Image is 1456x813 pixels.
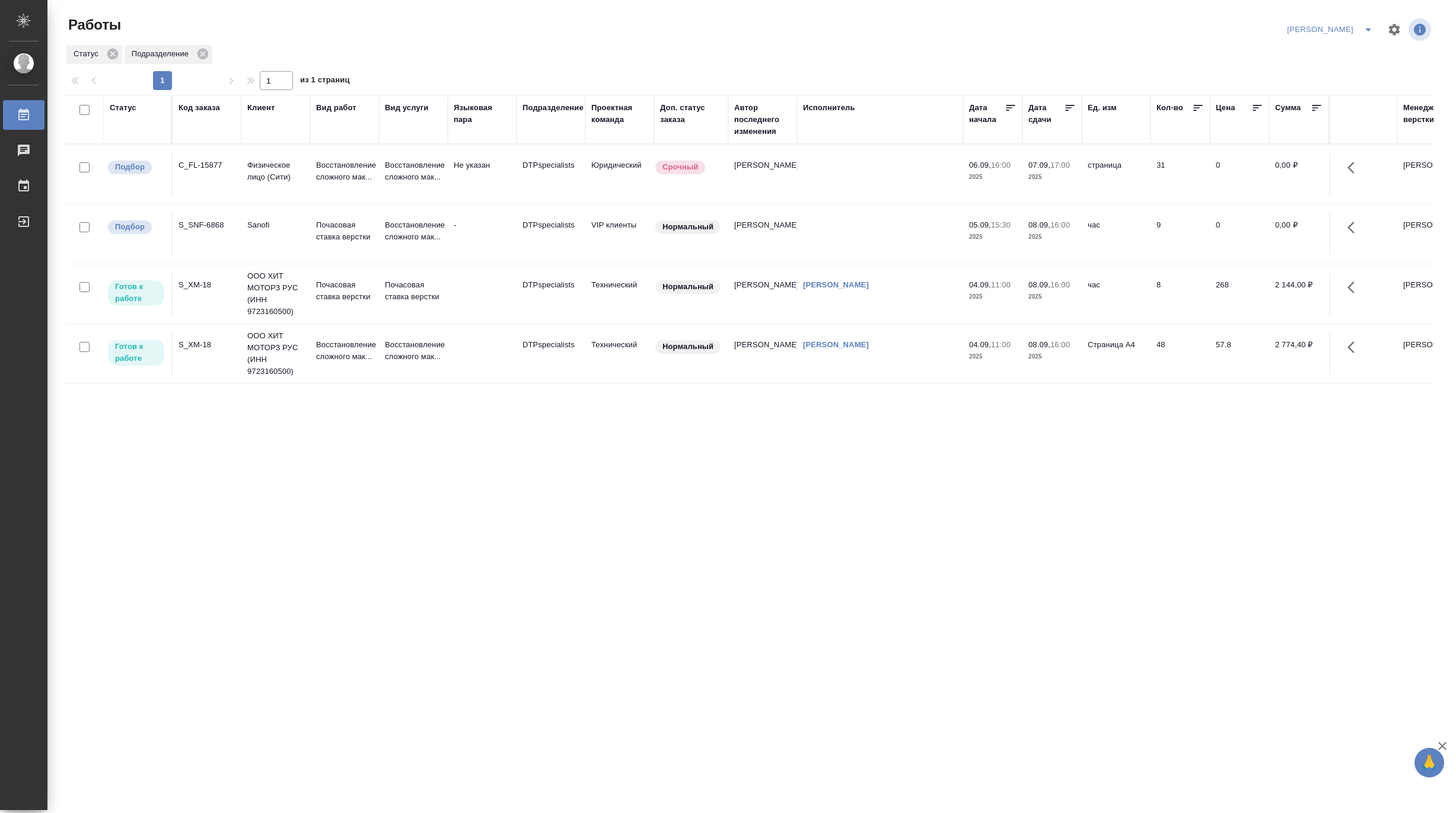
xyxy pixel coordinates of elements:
div: Код заказа [179,102,220,114]
a: [PERSON_NAME] [803,340,869,349]
div: S_XM-18 [179,279,235,291]
p: 2025 [969,351,1017,363]
p: 17:00 [1050,161,1070,169]
p: Восстановление сложного мак... [316,339,373,363]
td: DTPspecialists [517,213,585,255]
p: Физическое лицо (Сити) [247,159,304,183]
td: [PERSON_NAME] [728,273,797,315]
p: Подбор [115,161,145,173]
p: 16:00 [1050,340,1070,349]
div: S_SNF-6868 [179,219,235,231]
td: 57.8 [1210,333,1269,375]
td: 0,00 ₽ [1269,213,1328,255]
td: 31 [1151,153,1210,195]
td: 48 [1151,333,1210,375]
a: [PERSON_NAME] [803,280,869,289]
p: 15:30 [991,220,1011,229]
p: Восстановление сложного мак... [316,159,373,183]
span: 🙏 [1419,750,1439,775]
p: Подбор [115,221,145,233]
button: Здесь прячутся важные кнопки [1340,153,1369,182]
td: VIP клиенты [585,213,654,255]
td: 0 [1210,153,1269,195]
div: Статус [66,45,122,64]
span: из 1 страниц [300,73,350,90]
div: Доп. статус заказа [660,102,722,126]
p: 05.09, [969,220,991,229]
div: Дата сдачи [1028,102,1064,126]
div: Клиент [247,102,275,114]
p: ООО ХИТ МОТОРЗ РУС (ИНН 9723160500) [247,330,304,377]
td: 9 [1151,213,1210,255]
button: Здесь прячутся важные кнопки [1340,333,1369,361]
p: Sanofi [247,219,304,231]
div: Можно подбирать исполнителей [107,159,165,175]
div: S_XM-18 [179,339,235,351]
span: Работы [65,15,121,34]
td: 268 [1210,273,1269,315]
button: Здесь прячутся важные кнопки [1340,213,1369,242]
td: Страница А4 [1082,333,1151,375]
td: 0 [1210,213,1269,255]
p: 16:00 [1050,280,1070,289]
td: Технический [585,333,654,375]
p: 2025 [1028,231,1076,243]
td: DTPspecialists [517,153,585,195]
td: [PERSON_NAME] [728,153,797,195]
div: Подразделение [125,45,212,64]
p: 11:00 [991,340,1011,349]
p: Готов к работе [115,281,157,305]
p: 2025 [969,291,1017,303]
p: 06.09, [969,161,991,169]
div: Исполнитель [803,102,855,114]
div: Сумма [1275,102,1301,114]
span: Настроить таблицу [1380,15,1409,44]
div: Можно подбирать исполнителей [107,219,165,235]
p: 08.09, [1028,340,1050,349]
p: 16:00 [1050,220,1070,229]
td: страница [1082,153,1151,195]
p: 04.09, [969,280,991,289]
div: Вид работ [316,102,356,114]
p: Почасовая ставка верстки [385,279,442,303]
td: DTPspecialists [517,333,585,375]
p: Почасовая ставка верстки [316,219,373,243]
p: 04.09, [969,340,991,349]
p: ООО ХИТ МОТОРЗ РУС (ИНН 9723160500) [247,270,304,318]
div: C_FL-15877 [179,159,235,171]
div: Языковая пара [454,102,511,126]
div: Ед. изм [1088,102,1117,114]
p: Нормальный [662,221,713,233]
p: Подразделение [132,48,193,60]
button: Здесь прячутся важные кнопки [1340,273,1369,302]
td: - [448,213,517,255]
td: час [1082,273,1151,315]
td: час [1082,213,1151,255]
td: Юридический [585,153,654,195]
div: Цена [1216,102,1235,114]
div: Исполнитель может приступить к работе [107,279,165,307]
span: Посмотреть информацию [1409,18,1433,41]
div: split button [1284,20,1380,39]
p: Восстановление сложного мак... [385,339,442,363]
div: Кол-во [1156,102,1183,114]
div: Вид услуги [385,102,429,114]
p: Срочный [662,161,698,173]
td: DTPspecialists [517,273,585,315]
td: Технический [585,273,654,315]
p: Готов к работе [115,341,157,364]
p: Нормальный [662,281,713,293]
div: Проектная команда [591,102,648,126]
p: Восстановление сложного мак... [385,159,442,183]
td: [PERSON_NAME] [728,333,797,375]
td: 2 144,00 ₽ [1269,273,1328,315]
p: 2025 [969,171,1017,183]
div: Дата начала [969,102,1005,126]
p: Почасовая ставка верстки [316,279,373,303]
td: Не указан [448,153,517,195]
p: Нормальный [662,341,713,353]
div: Подразделение [522,102,584,114]
p: Восстановление сложного мак... [385,219,442,243]
td: 2 774,40 ₽ [1269,333,1328,375]
td: [PERSON_NAME] [728,213,797,255]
